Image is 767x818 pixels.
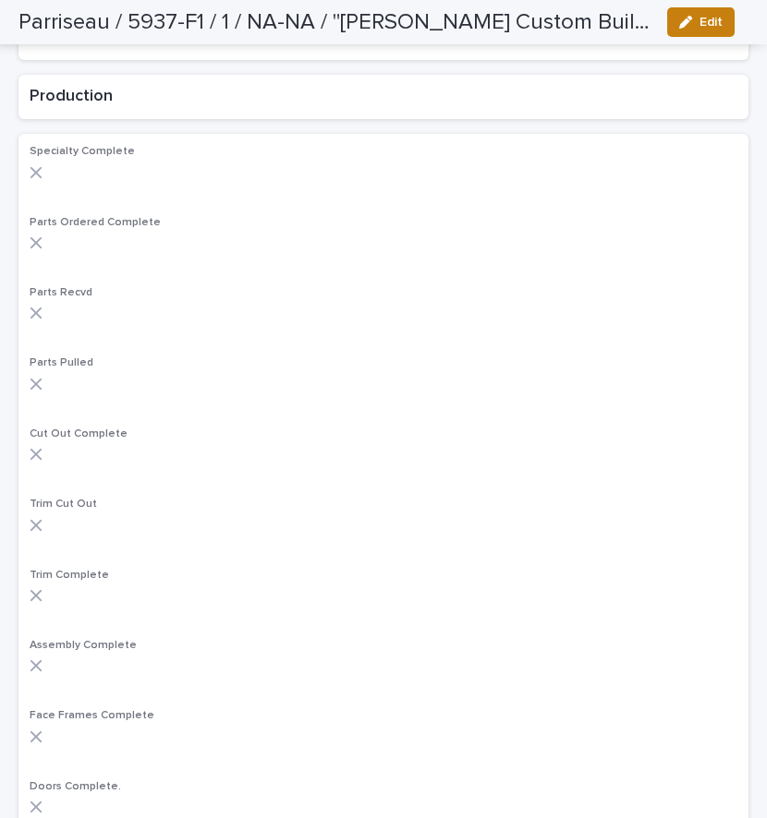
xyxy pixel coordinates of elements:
span: Face Frames Complete [30,710,154,721]
h2: Production [30,86,737,108]
span: Parts Pulled [30,357,93,368]
span: Specialty Complete [30,146,135,157]
span: Edit [700,16,723,29]
span: Doors Complete. [30,781,121,792]
h2: Parriseau / 5937-F1 / 1 / NA-NA / "Westphall Custom Builders, LLC" / Marc Zaiontz [18,9,652,36]
span: Parts Ordered Complete [30,217,161,228]
span: Cut Out Complete [30,428,128,439]
button: Edit [667,7,735,37]
span: Assembly Complete [30,640,137,651]
span: Trim Cut Out [30,499,97,510]
span: Trim Complete [30,570,109,581]
span: Parts Recvd [30,287,92,298]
